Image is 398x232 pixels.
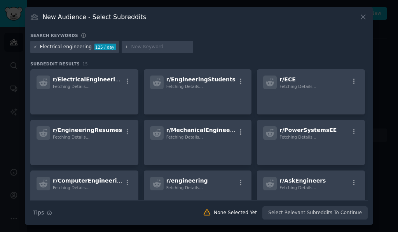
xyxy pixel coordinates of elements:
[33,209,44,217] span: Tips
[43,13,146,21] h3: New Audience - Select Subreddits
[166,127,242,133] span: r/ MechanicalEngineering
[40,44,92,51] div: Electrical engineering
[131,44,190,51] input: New Keyword
[214,209,257,216] div: None Selected Yet
[53,76,123,83] span: r/ ElectricalEngineering
[94,44,116,51] div: 125 / day
[30,206,55,220] button: Tips
[279,76,295,83] span: r/ ECE
[166,178,208,184] span: r/ engineering
[53,185,89,190] span: Fetching Details...
[279,84,316,89] span: Fetching Details...
[53,84,89,89] span: Fetching Details...
[279,135,316,139] span: Fetching Details...
[166,135,203,139] span: Fetching Details...
[166,185,203,190] span: Fetching Details...
[53,127,122,133] span: r/ EngineeringResumes
[166,84,203,89] span: Fetching Details...
[53,135,89,139] span: Fetching Details...
[279,127,337,133] span: r/ PowerSystemsEE
[279,185,316,190] span: Fetching Details...
[53,178,125,184] span: r/ ComputerEngineering
[279,178,326,184] span: r/ AskEngineers
[30,61,80,67] span: Subreddit Results
[82,62,88,66] span: 15
[30,33,78,38] h3: Search keywords
[166,76,236,83] span: r/ EngineeringStudents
